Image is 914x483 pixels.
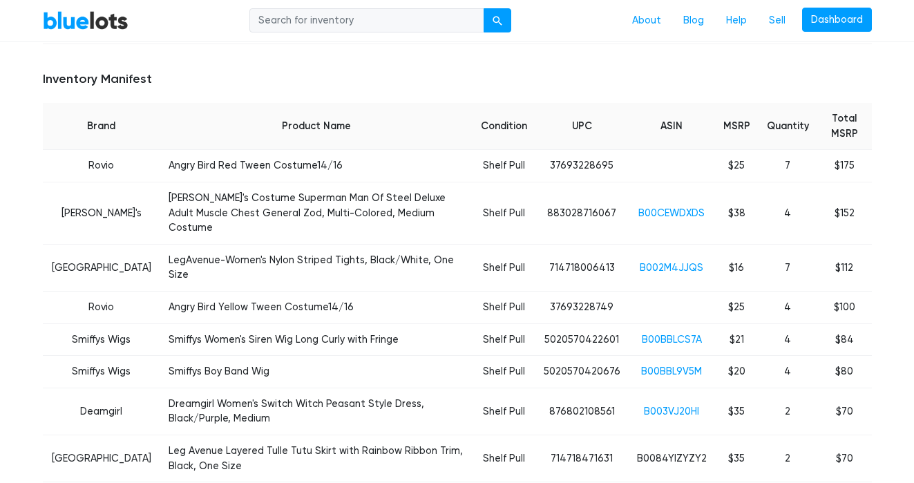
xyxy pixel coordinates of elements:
td: Leg Avenue Layered Tulle Tutu Skirt with Rainbow Ribbon Trim, Black, One Size [160,435,473,482]
a: About [621,8,672,34]
td: $100 [817,292,872,324]
a: Dashboard [802,8,872,32]
td: [PERSON_NAME]'s Costume Superman Man Of Steel Deluxe Adult Muscle Chest General Zod, Multi-Colore... [160,182,473,245]
a: Sell [758,8,797,34]
td: $25 [715,150,759,182]
th: Brand [43,103,160,150]
td: 4 [759,182,817,245]
td: 5020570420676 [535,356,629,388]
td: 37693228749 [535,292,629,324]
a: B002M4JJQS [640,262,703,274]
td: $175 [817,150,872,182]
th: ASIN [629,103,715,150]
td: Dreamgirl Women's Switch Witch Peasant Style Dress, Black/Purple, Medium [160,388,473,435]
td: $21 [715,323,759,356]
td: 883028716067 [535,182,629,245]
td: 5020570422601 [535,323,629,356]
td: [PERSON_NAME]'s [43,182,160,245]
td: 714718471631 [535,435,629,482]
th: Condition [473,103,535,150]
td: Shelf Pull [473,323,535,356]
td: Shelf Pull [473,150,535,182]
td: Shelf Pull [473,292,535,324]
td: $70 [817,388,872,435]
a: Help [715,8,758,34]
td: $80 [817,356,872,388]
a: Blog [672,8,715,34]
td: Shelf Pull [473,435,535,482]
td: Angry Bird Yellow Tween Costume14/16 [160,292,473,324]
td: $152 [817,182,872,245]
td: $20 [715,356,759,388]
td: 2 [759,388,817,435]
a: BlueLots [43,10,128,30]
td: 7 [759,150,817,182]
td: $84 [817,323,872,356]
td: $25 [715,292,759,324]
td: 4 [759,292,817,324]
td: Rovio [43,150,160,182]
td: Smiffys Wigs [43,323,160,356]
td: 7 [759,244,817,291]
td: 37693228695 [535,150,629,182]
td: $70 [817,435,872,482]
th: Total MSRP [817,103,872,150]
td: LegAvenue-Women's Nylon Striped Tights, Black/White, One Size [160,244,473,291]
h5: Inventory Manifest [43,72,872,87]
td: $16 [715,244,759,291]
td: $38 [715,182,759,245]
td: $35 [715,388,759,435]
input: Search for inventory [249,8,484,33]
td: Smiffys Women's Siren Wig Long Curly with Fringe [160,323,473,356]
td: Shelf Pull [473,244,535,291]
td: [GEOGRAPHIC_DATA] [43,244,160,291]
a: B00BBLCS7A [642,334,702,345]
a: B003VJ20HI [644,406,699,417]
th: Quantity [759,103,817,150]
td: B0084YIZYZY2 [629,435,715,482]
td: 4 [759,323,817,356]
td: 2 [759,435,817,482]
th: MSRP [715,103,759,150]
th: Product Name [160,103,473,150]
td: Rovio [43,292,160,324]
td: Shelf Pull [473,388,535,435]
td: $112 [817,244,872,291]
td: [GEOGRAPHIC_DATA] [43,435,160,482]
th: UPC [535,103,629,150]
td: 876802108561 [535,388,629,435]
td: Shelf Pull [473,182,535,245]
a: B00CEWDXDS [638,207,705,219]
a: B00BBL9V5M [641,366,702,377]
td: Deamgirl [43,388,160,435]
td: 4 [759,356,817,388]
td: $35 [715,435,759,482]
td: Smiffys Boy Band Wig [160,356,473,388]
td: Shelf Pull [473,356,535,388]
td: Smiffys Wigs [43,356,160,388]
td: Angry Bird Red Tween Costume14/16 [160,150,473,182]
td: 714718006413 [535,244,629,291]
